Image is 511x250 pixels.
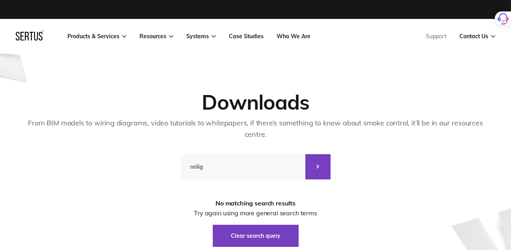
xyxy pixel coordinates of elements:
[181,154,305,179] input: Search by Product
[194,209,317,217] div: Try again using more general search terms
[186,33,216,40] a: Systems
[139,33,173,40] a: Resources
[229,33,264,40] a: Case Studies
[213,225,299,247] button: Clear search query
[459,33,495,40] a: Contact Us
[277,33,310,40] a: Who We Are
[26,118,485,140] div: From BIM models to wiring diagrams, video tutorials to whitepapers, if there’s something to know ...
[67,33,126,40] a: Products & Services
[216,199,295,207] div: No matching search results
[426,33,446,40] a: Support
